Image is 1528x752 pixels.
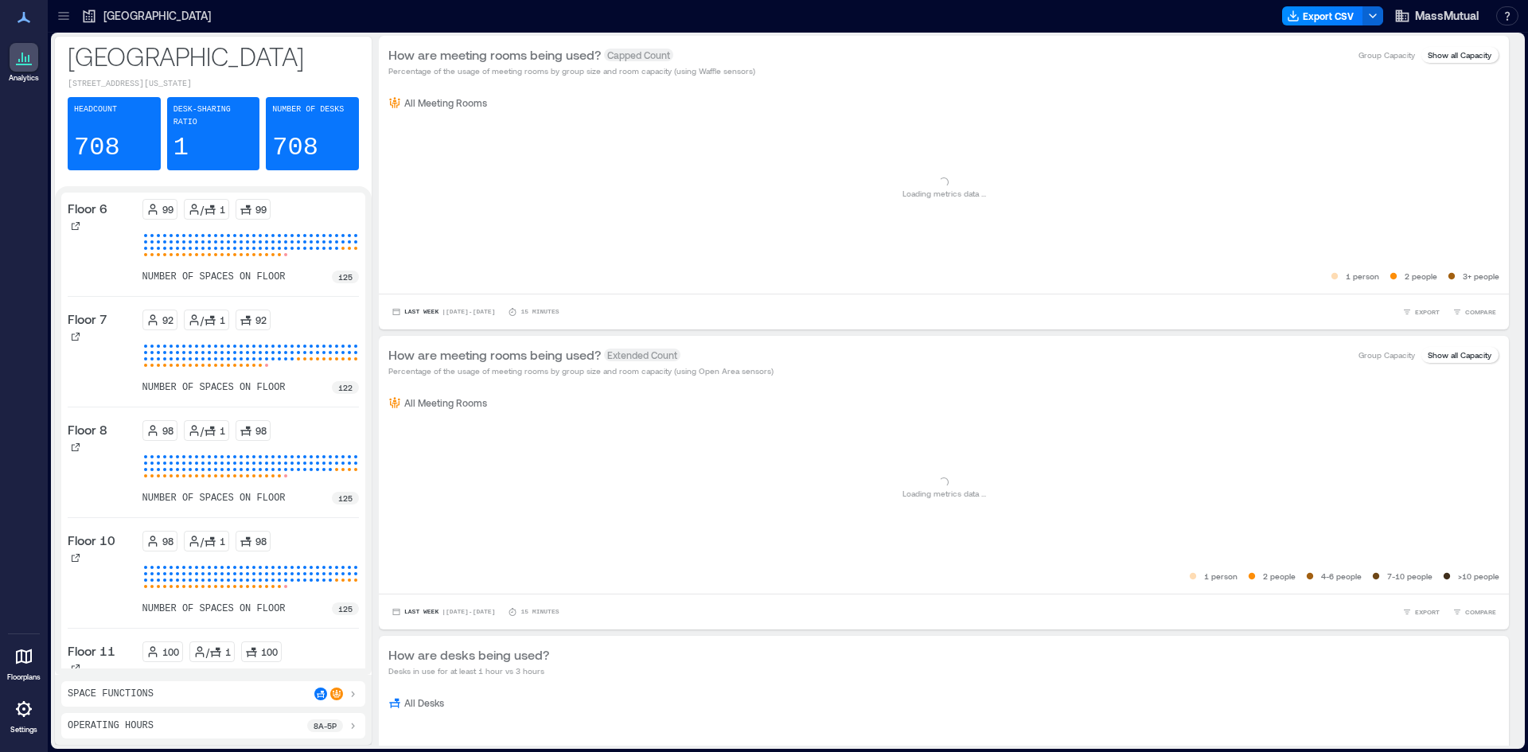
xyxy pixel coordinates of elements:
p: Floor 6 [68,199,107,218]
p: 99 [255,203,267,216]
span: Capped Count [604,49,673,61]
p: Space Functions [68,688,154,700]
p: 1 person [1204,570,1238,583]
p: Percentage of the usage of meeting rooms by group size and room capacity (using Waffle sensors) [388,64,755,77]
p: Floor 11 [68,641,115,660]
span: EXPORT [1415,607,1440,617]
p: / [201,424,204,437]
p: Desks in use for at least 1 hour vs 3 hours [388,664,549,677]
p: Group Capacity [1358,49,1415,61]
button: Export CSV [1282,6,1363,25]
p: 3+ people [1463,270,1499,282]
p: 100 [261,645,278,658]
p: How are meeting rooms being used? [388,345,601,364]
p: 1 [225,645,231,658]
button: EXPORT [1399,604,1443,620]
p: / [201,203,204,216]
p: 98 [255,535,267,547]
p: Floor 8 [68,420,107,439]
p: Floor 7 [68,310,107,329]
p: 122 [338,381,353,394]
p: number of spaces on floor [142,602,286,615]
p: Floor 10 [68,531,115,550]
p: 98 [162,424,173,437]
p: All Desks [404,696,444,709]
p: Number of Desks [272,103,344,116]
p: 1 [220,424,225,437]
p: 15 minutes [520,307,559,317]
p: 1 person [1346,270,1379,282]
button: EXPORT [1399,304,1443,320]
p: 708 [74,132,120,164]
span: COMPARE [1465,307,1496,317]
p: 125 [338,271,353,283]
p: 1 [220,203,225,216]
p: Headcount [74,103,117,116]
p: 125 [338,602,353,615]
p: Loading metrics data ... [902,187,986,200]
p: 8a - 5p [314,719,337,732]
button: MassMutual [1390,3,1483,29]
p: All Meeting Rooms [404,96,487,109]
span: COMPARE [1465,607,1496,617]
p: How are desks being used? [388,645,549,664]
p: 98 [255,424,267,437]
p: 125 [338,492,353,505]
p: 100 [162,645,179,658]
p: [STREET_ADDRESS][US_STATE] [68,78,359,91]
a: Floorplans [2,637,45,687]
button: COMPARE [1449,304,1499,320]
span: MassMutual [1415,8,1479,24]
p: Desk-sharing ratio [173,103,254,129]
p: 2 people [1405,270,1437,282]
p: All Meeting Rooms [404,396,487,409]
p: 708 [272,132,318,164]
a: Settings [5,690,43,739]
p: Percentage of the usage of meeting rooms by group size and room capacity (using Open Area sensors) [388,364,774,377]
p: 1 [173,132,189,164]
p: 4-6 people [1321,570,1362,583]
p: 2 people [1263,570,1296,583]
p: Show all Capacity [1428,349,1491,361]
p: / [201,314,204,326]
p: How are meeting rooms being used? [388,45,601,64]
span: Extended Count [604,349,680,361]
p: Operating Hours [68,719,154,732]
p: Analytics [9,73,39,83]
p: 7-10 people [1387,570,1432,583]
a: Analytics [4,38,44,88]
p: Show all Capacity [1428,49,1491,61]
p: >10 people [1458,570,1499,583]
p: number of spaces on floor [142,381,286,394]
p: / [201,535,204,547]
button: COMPARE [1449,604,1499,620]
p: 1 [220,314,225,326]
p: number of spaces on floor [142,271,286,283]
button: Last Week |[DATE]-[DATE] [388,604,498,620]
p: [GEOGRAPHIC_DATA] [68,40,359,72]
p: number of spaces on floor [142,492,286,505]
p: [GEOGRAPHIC_DATA] [103,8,211,24]
p: 98 [162,535,173,547]
p: Group Capacity [1358,349,1415,361]
p: 1 [220,535,225,547]
button: Last Week |[DATE]-[DATE] [388,304,498,320]
p: Loading metrics data ... [902,487,986,500]
span: EXPORT [1415,307,1440,317]
p: 15 minutes [520,607,559,617]
p: / [206,645,209,658]
p: Settings [10,725,37,734]
p: 92 [255,314,267,326]
p: 92 [162,314,173,326]
p: Floorplans [7,672,41,682]
p: 99 [162,203,173,216]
